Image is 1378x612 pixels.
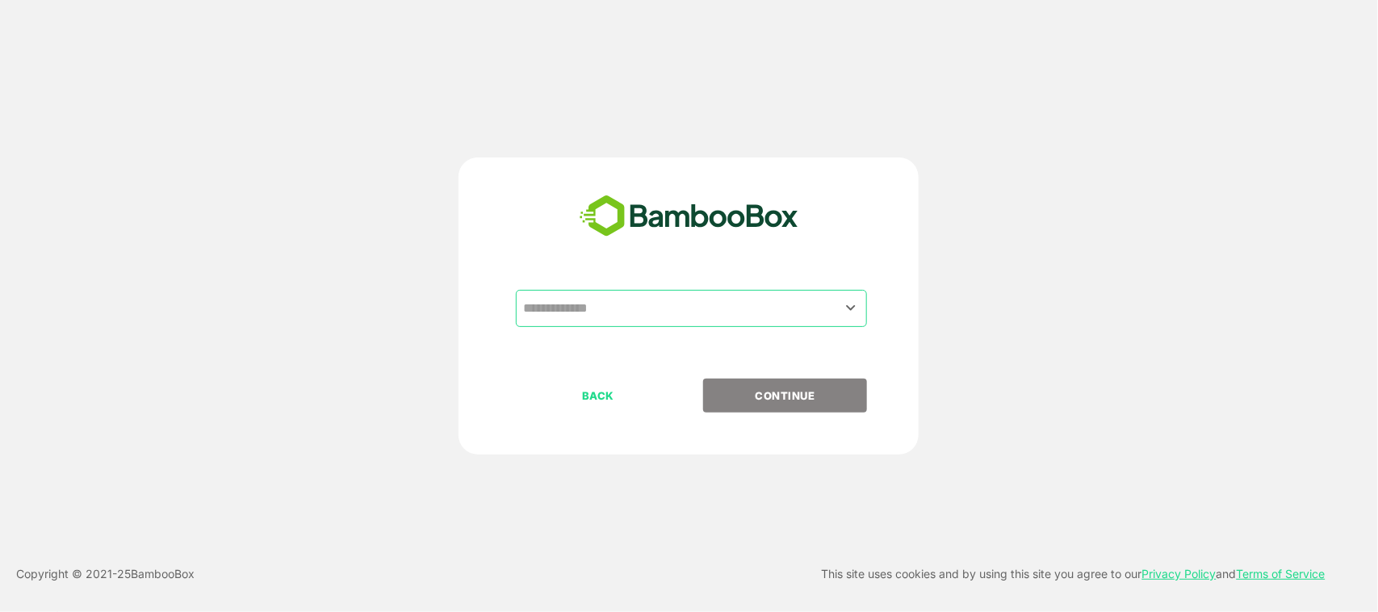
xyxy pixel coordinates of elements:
p: BACK [517,387,679,405]
button: CONTINUE [703,379,867,413]
button: BACK [516,379,680,413]
p: CONTINUE [705,387,866,405]
button: Open [840,297,861,319]
a: Terms of Service [1237,567,1326,581]
p: Copyright © 2021- 25 BambooBox [16,564,195,584]
p: This site uses cookies and by using this site you agree to our and [822,564,1326,584]
a: Privacy Policy [1142,567,1217,581]
img: bamboobox [571,190,807,243]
